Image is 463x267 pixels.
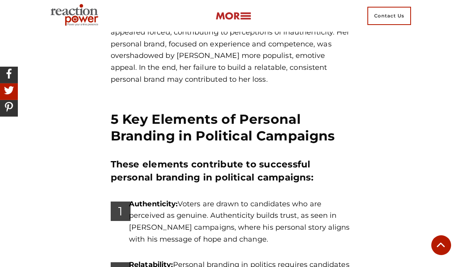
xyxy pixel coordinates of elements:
[111,111,353,144] h2: 5 Key Elements of Personal Branding in Political Campaigns
[111,202,131,221] p: 1
[2,83,16,97] img: Share On Twitter
[129,200,178,208] strong: Authenticity:
[2,100,16,114] img: Share On Pinterest
[367,7,411,25] span: Contact Us
[2,67,16,81] img: Share On Facebook
[215,12,251,21] img: more-btn.png
[47,2,105,30] img: Executive Branding | Personal Branding Agency
[129,198,352,246] p: Voters are drawn to candidates who are perceived as genuine. Authenticity builds trust, as seen i...
[111,158,353,184] h4: These elements contribute to successful personal branding in political campaigns:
